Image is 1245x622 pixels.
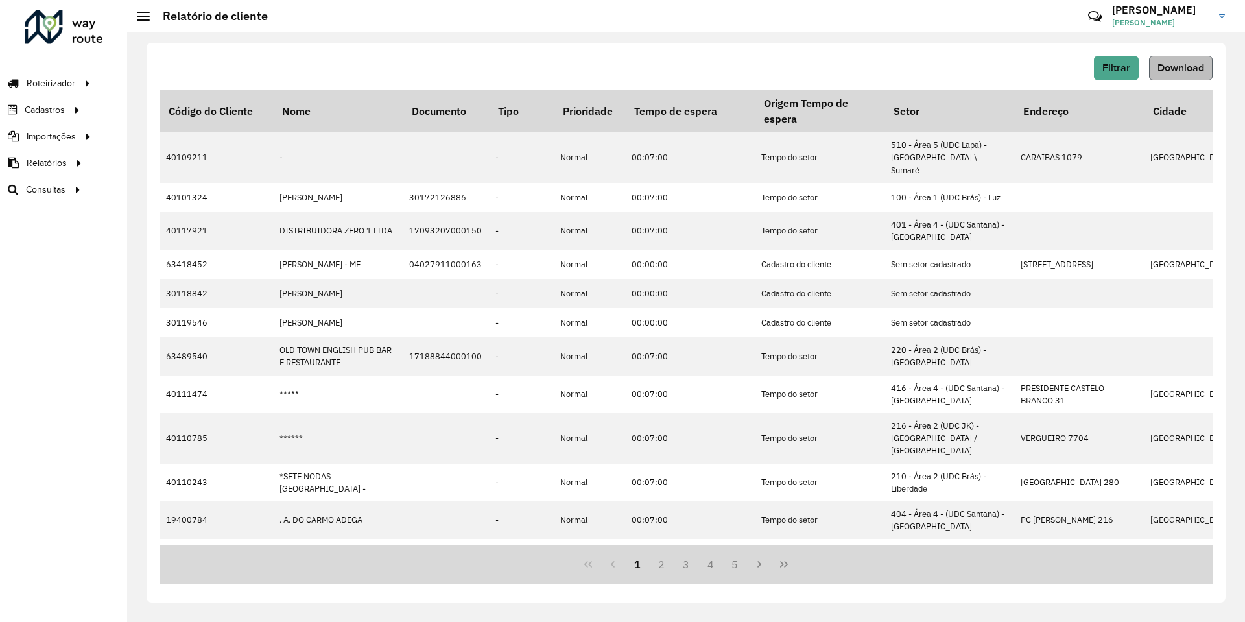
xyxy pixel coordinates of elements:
button: 2 [649,552,674,577]
td: PC [PERSON_NAME] 216 [1014,501,1144,539]
td: 40110243 [160,464,273,501]
td: Tempo do setor [755,464,884,501]
th: Tempo de espera [625,90,755,132]
span: Relatórios [27,156,67,170]
button: 4 [698,552,723,577]
td: Tempo do setor [755,413,884,464]
td: 17093207000150 [403,212,489,250]
td: 00:07:00 [625,413,755,464]
td: Normal [554,132,625,183]
td: Tempo do setor [755,183,884,212]
td: *SETE NODAS [GEOGRAPHIC_DATA] - [273,464,403,501]
td: 00:00:00 [625,308,755,337]
td: [PERSON_NAME] [273,279,403,308]
span: Download [1157,62,1204,73]
button: 1 [625,552,650,577]
td: Normal [554,212,625,250]
td: 40109211 [160,132,273,183]
span: [PERSON_NAME] [1112,17,1209,29]
th: Origem Tempo de espera [755,90,884,132]
td: Normal [554,250,625,279]
td: Normal [554,413,625,464]
td: 00:07:00 [625,337,755,375]
h3: [PERSON_NAME] [1112,4,1209,16]
td: [PERSON_NAME] [273,308,403,337]
td: - [489,539,554,577]
button: Download [1149,56,1213,80]
span: Roteirizador [27,77,75,90]
td: - [489,501,554,539]
span: Cadastros [25,103,65,117]
td: Tempo do setor [755,376,884,413]
span: Importações [27,130,76,143]
a: Contato Rápido [1081,3,1109,30]
td: 30172126886 [403,183,489,212]
th: Prioridade [554,90,625,132]
td: Normal [554,337,625,375]
td: Sem setor cadastrado [884,250,1014,279]
th: Nome [273,90,403,132]
td: Sem setor cadastrado [884,279,1014,308]
button: Last Page [772,552,796,577]
td: 401 - Área 4 - (UDC Santana) - [GEOGRAPHIC_DATA] [884,212,1014,250]
td: Normal [554,501,625,539]
td: 19400784 [160,501,273,539]
td: Normal [554,376,625,413]
th: Endereço [1014,90,1144,132]
td: - [489,250,554,279]
td: Normal [554,308,625,337]
th: Setor [884,90,1014,132]
td: OLD TOWN ENGLISH PUB BAR E RESTAURANTE [273,337,403,375]
td: 210 - Área 2 (UDC Brás) - Liberdade [884,464,1014,501]
td: - [489,337,554,375]
td: 63418452 [160,250,273,279]
td: CARAIBAS 1079 [1014,132,1144,183]
td: Cadastro do cliente [755,250,884,279]
td: Normal [554,279,625,308]
td: 416 - Área 4 - (UDC Santana) - [GEOGRAPHIC_DATA] [884,376,1014,413]
td: 00:07:00 [625,464,755,501]
td: 04027911000163 [403,250,489,279]
td: - [489,308,554,337]
td: Tempo do setor [755,501,884,539]
th: Documento [403,90,489,132]
td: 40111474 [160,376,273,413]
td: 100 - Área 1 (UDC Brás) - Luz [884,183,1014,212]
td: - [273,132,403,183]
td: [STREET_ADDRESS] [1014,250,1144,279]
span: Consultas [26,183,65,197]
td: - [489,413,554,464]
td: 00:07:00 [625,183,755,212]
td: [PERSON_NAME] - ME [273,250,403,279]
td: - [489,183,554,212]
td: 63489540 [160,337,273,375]
td: 510 - Área 5 (UDC Lapa) - [GEOGRAPHIC_DATA] \ Sumaré [884,132,1014,183]
td: PC [PERSON_NAME] 216 [1014,539,1144,577]
td: Tempo do setor [755,337,884,375]
td: 00:00:00 [625,250,755,279]
th: Código do Cliente [160,90,273,132]
span: Filtrar [1102,62,1130,73]
td: Normal [554,539,625,577]
td: . A. DO CARMO ADEGA [273,501,403,539]
td: Tempo do setor [755,539,884,577]
td: PRESIDENTE CASTELO BRANCO 31 [1014,376,1144,413]
td: 00:00:00 [625,279,755,308]
td: - [489,376,554,413]
td: 40117921 [160,212,273,250]
button: 3 [674,552,698,577]
td: VERGUEIRO 7704 [1014,413,1144,464]
td: 30119546 [160,308,273,337]
td: [PERSON_NAME] [273,183,403,212]
button: Filtrar [1094,56,1139,80]
td: Tempo do setor [755,132,884,183]
td: Normal [554,464,625,501]
td: - [489,279,554,308]
td: Cadastro do cliente [755,308,884,337]
td: 40100784 [160,539,273,577]
td: 216 - Área 2 (UDC JK) - [GEOGRAPHIC_DATA] / [GEOGRAPHIC_DATA] [884,413,1014,464]
td: 40110785 [160,413,273,464]
td: 00:07:00 [625,539,755,577]
td: 00:07:00 [625,212,755,250]
td: 00:07:00 [625,376,755,413]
